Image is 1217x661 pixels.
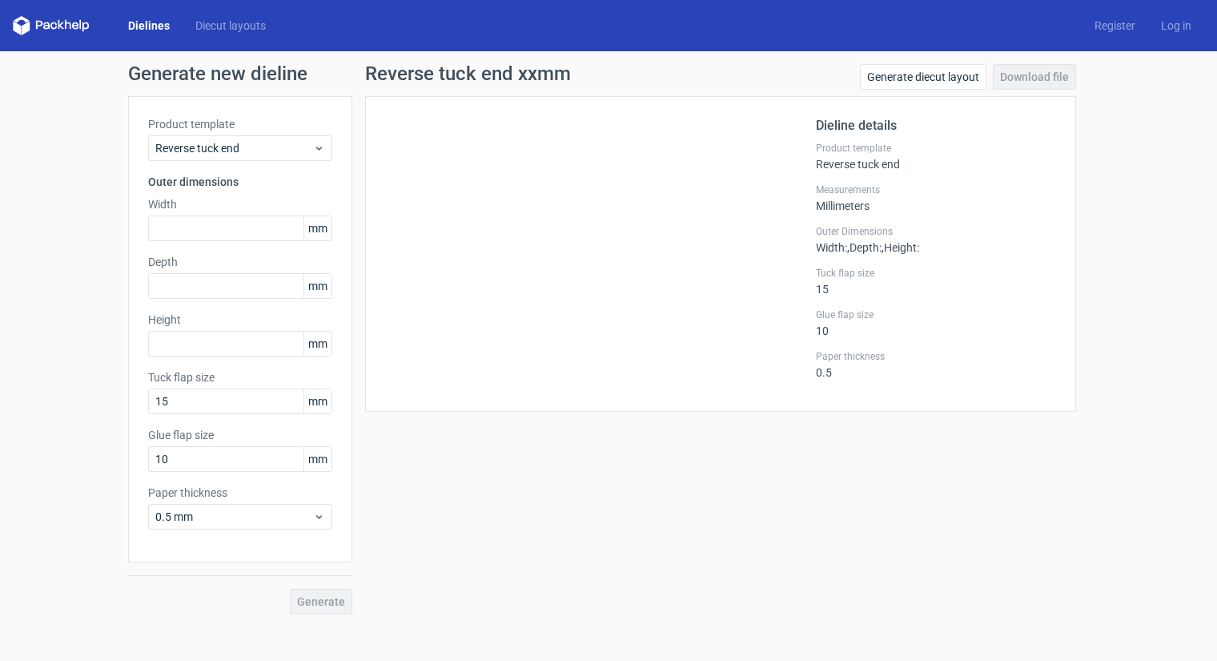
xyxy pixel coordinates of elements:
[155,140,313,156] span: Reverse tuck end
[1082,18,1148,34] a: Register
[816,142,1056,155] label: Product template
[816,350,1056,379] div: 0.5
[847,241,882,254] span: , Depth :
[816,142,1056,171] div: Reverse tuck end
[816,225,1056,238] label: Outer Dimensions
[816,267,1056,280] label: Tuck flap size
[148,369,332,385] label: Tuck flap size
[816,350,1056,363] label: Paper thickness
[816,308,1056,321] label: Glue flap size
[860,64,986,90] a: Generate diecut layout
[303,389,331,413] span: mm
[816,267,1056,296] div: 15
[365,64,571,83] h1: Reverse tuck end xxmm
[115,18,183,34] a: Dielines
[1148,18,1204,34] a: Log in
[148,312,332,328] label: Height
[882,241,919,254] span: , Height :
[128,64,1089,83] h1: Generate new dieline
[303,332,331,356] span: mm
[183,18,279,34] a: Diecut layouts
[148,116,332,132] label: Product template
[816,308,1056,337] div: 10
[148,174,332,190] h3: Outer dimensions
[816,183,1056,212] div: Millimeters
[303,216,331,240] span: mm
[816,183,1056,196] label: Measurements
[816,116,1056,135] h2: Dieline details
[148,427,332,443] label: Glue flap size
[148,485,332,501] label: Paper thickness
[303,447,331,471] span: mm
[148,196,332,212] label: Width
[303,274,331,298] span: mm
[148,254,332,270] label: Depth
[155,509,313,525] span: 0.5 mm
[816,241,847,254] span: Width :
